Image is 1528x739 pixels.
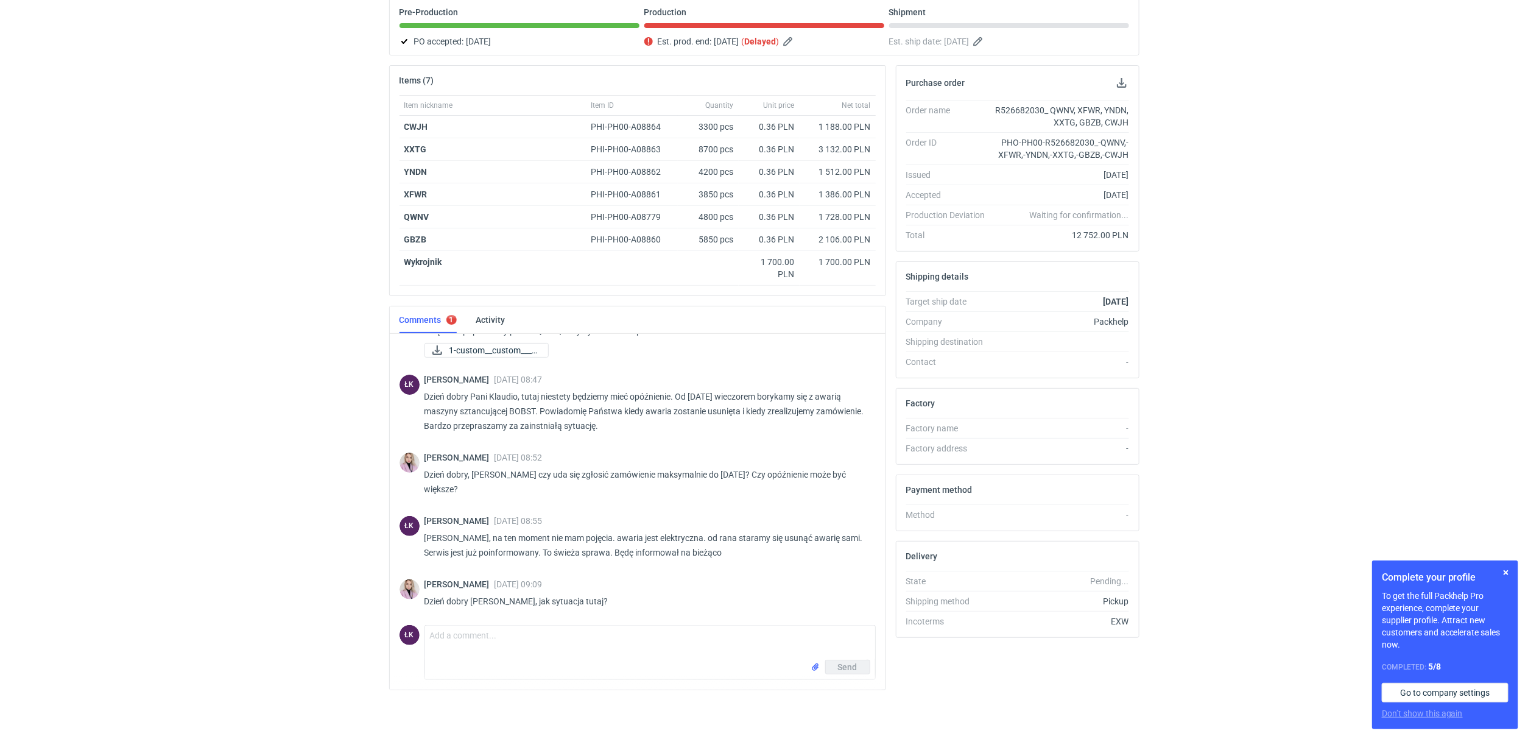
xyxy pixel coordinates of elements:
[906,356,995,368] div: Contact
[906,509,995,521] div: Method
[678,183,739,206] div: 3850 pcs
[744,188,795,200] div: 0.36 PLN
[744,211,795,223] div: 0.36 PLN
[424,579,495,589] span: [PERSON_NAME]
[995,595,1129,607] div: Pickup
[804,166,871,178] div: 1 512.00 PLN
[678,228,739,251] div: 5850 pcs
[1382,590,1509,651] p: To get the full Packhelp Pro experience, complete your supplier profile. Attract new customers an...
[945,34,970,49] span: [DATE]
[745,37,776,46] strong: Delayed
[776,37,780,46] em: )
[495,453,543,462] span: [DATE] 08:52
[1029,209,1128,221] em: Waiting for confirmation...
[591,188,673,200] div: PHI-PH00-A08861
[782,34,797,49] button: Edit estimated production end date
[400,7,459,17] p: Pre-Production
[591,101,614,110] span: Item ID
[742,37,745,46] em: (
[995,356,1129,368] div: -
[995,136,1129,161] div: PHO-PH00-R526682030_-QWNV,-XFWR,-YNDN,-XXTG,-GBZB,-CWJH
[591,121,673,133] div: PHI-PH00-A08864
[906,104,995,129] div: Order name
[644,7,687,17] p: Production
[400,453,420,473] img: Klaudia Wiśniewska
[804,233,871,246] div: 2 106.00 PLN
[424,531,866,560] p: [PERSON_NAME], na ten moment nie mam pojęcia. awaria jest elektryczna. od rana staramy się usunąć...
[706,101,734,110] span: Quantity
[424,594,866,609] p: Dzień dobry [PERSON_NAME], jak sytuacja tutaj?
[404,189,428,199] a: XFWR
[400,516,420,536] figcaption: ŁK
[1382,707,1463,720] button: Don’t show this again
[995,189,1129,201] div: [DATE]
[404,235,427,244] a: GBZB
[466,34,491,49] span: [DATE]
[400,516,420,536] div: Łukasz Kowalski
[906,78,965,88] h2: Purchase order
[644,34,884,49] div: Est. prod. end:
[906,442,995,454] div: Factory address
[714,34,739,49] span: [DATE]
[449,316,454,324] div: 1
[449,344,538,357] span: 1-custom__custom____...
[906,229,995,241] div: Total
[804,121,871,133] div: 1 188.00 PLN
[906,595,995,607] div: Shipping method
[424,375,495,384] span: [PERSON_NAME]
[400,579,420,599] img: Klaudia Wiśniewska
[404,167,428,177] a: YNDN
[424,343,546,358] div: 1-custom__custom____QWNV__d0__oR526682030__outside__Knasende_Brente_Mandler.pdf-custom__custom___...
[404,122,428,132] a: CWJH
[995,615,1129,628] div: EXW
[889,34,1129,49] div: Est. ship date:
[591,211,673,223] div: PHI-PH00-A08779
[906,272,969,281] h2: Shipping details
[906,422,995,434] div: Factory name
[404,212,429,222] a: QWNV
[424,516,495,526] span: [PERSON_NAME]
[400,34,639,49] div: PO accepted:
[400,625,420,645] figcaption: ŁK
[400,306,457,333] a: Comments1
[995,509,1129,521] div: -
[744,256,795,280] div: 1 700.00 PLN
[678,116,739,138] div: 3300 pcs
[591,143,673,155] div: PHI-PH00-A08863
[400,625,420,645] div: Łukasz Kowalski
[906,209,995,221] div: Production Deviation
[744,233,795,246] div: 0.36 PLN
[1382,570,1509,585] h1: Complete your profile
[906,295,995,308] div: Target ship date
[906,398,935,408] h2: Factory
[906,169,995,181] div: Issued
[591,233,673,246] div: PHI-PH00-A08860
[995,422,1129,434] div: -
[995,442,1129,454] div: -
[404,144,427,154] strong: XXTG
[906,189,995,201] div: Accepted
[1103,297,1128,306] strong: [DATE]
[424,343,549,358] a: 1-custom__custom____...
[825,660,870,674] button: Send
[678,138,739,161] div: 8700 pcs
[906,485,973,495] h2: Payment method
[495,375,543,384] span: [DATE] 08:47
[744,166,795,178] div: 0.36 PLN
[424,453,495,462] span: [PERSON_NAME]
[678,161,739,183] div: 4200 pcs
[424,389,866,433] p: Dzień dobry Pani Klaudio, tutaj niestety będziemy mieć opóźnienie. Od [DATE] wieczorem borykamy s...
[972,34,987,49] button: Edit estimated shipping date
[744,121,795,133] div: 0.36 PLN
[591,166,673,178] div: PHI-PH00-A08862
[995,104,1129,129] div: R526682030_ QWNV, XFWR, YNDN, XXTG, GBZB, CWJH
[906,316,995,328] div: Company
[764,101,795,110] span: Unit price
